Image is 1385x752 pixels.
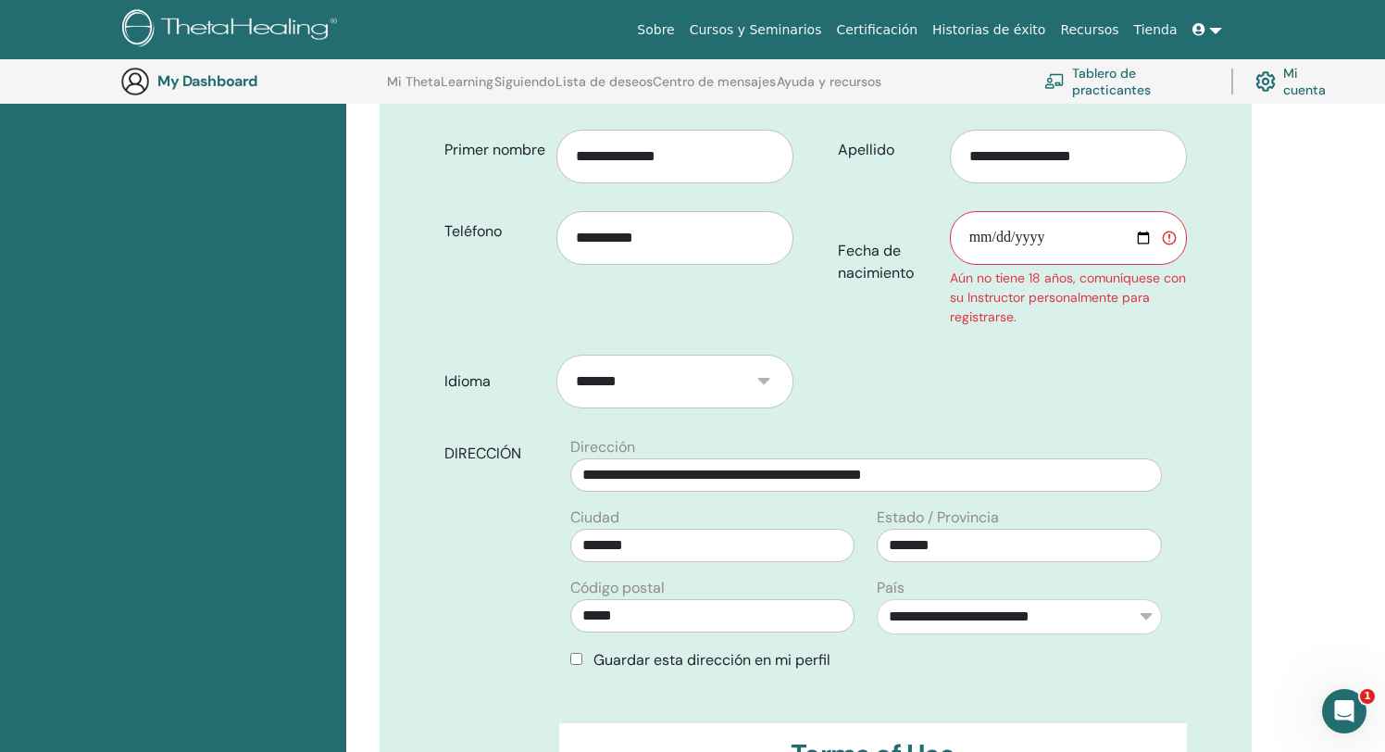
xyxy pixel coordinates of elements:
[555,74,653,104] a: Lista de deseos
[157,72,343,90] h3: My Dashboard
[570,577,665,599] label: Código postal
[682,13,830,47] a: Cursos y Seminarios
[1053,13,1126,47] a: Recursos
[653,74,776,104] a: Centro de mensajes
[1255,61,1341,102] a: Mi cuenta
[824,132,950,168] label: Apellido
[1255,67,1276,96] img: cog.svg
[387,74,493,104] a: Mi ThetaLearning
[570,507,619,529] label: Ciudad
[494,74,555,104] a: Siguiendo
[120,67,150,96] img: generic-user-icon.jpg
[877,577,905,599] label: País
[777,74,881,104] a: Ayuda y recursos
[630,13,681,47] a: Sobre
[430,214,556,249] label: Teléfono
[430,132,556,168] label: Primer nombre
[1360,689,1375,704] span: 1
[570,436,635,458] label: Dirección
[430,436,559,471] label: DIRECCIÓN
[824,233,950,291] label: Fecha de nacimiento
[122,9,343,51] img: logo.png
[1044,61,1209,102] a: Tablero de practicantes
[877,507,999,529] label: Estado / Provincia
[829,13,925,47] a: Certificación
[1127,13,1185,47] a: Tienda
[1322,689,1366,733] iframe: Intercom live chat
[593,650,830,670] span: Guardar esta dirección en mi perfil
[950,269,1187,327] div: Aún no tiene 18 años, comuníquese con su Instructor personalmente para registrarse.
[430,364,556,399] label: Idioma
[925,13,1053,47] a: Historias de éxito
[1044,73,1065,89] img: chalkboard-teacher.svg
